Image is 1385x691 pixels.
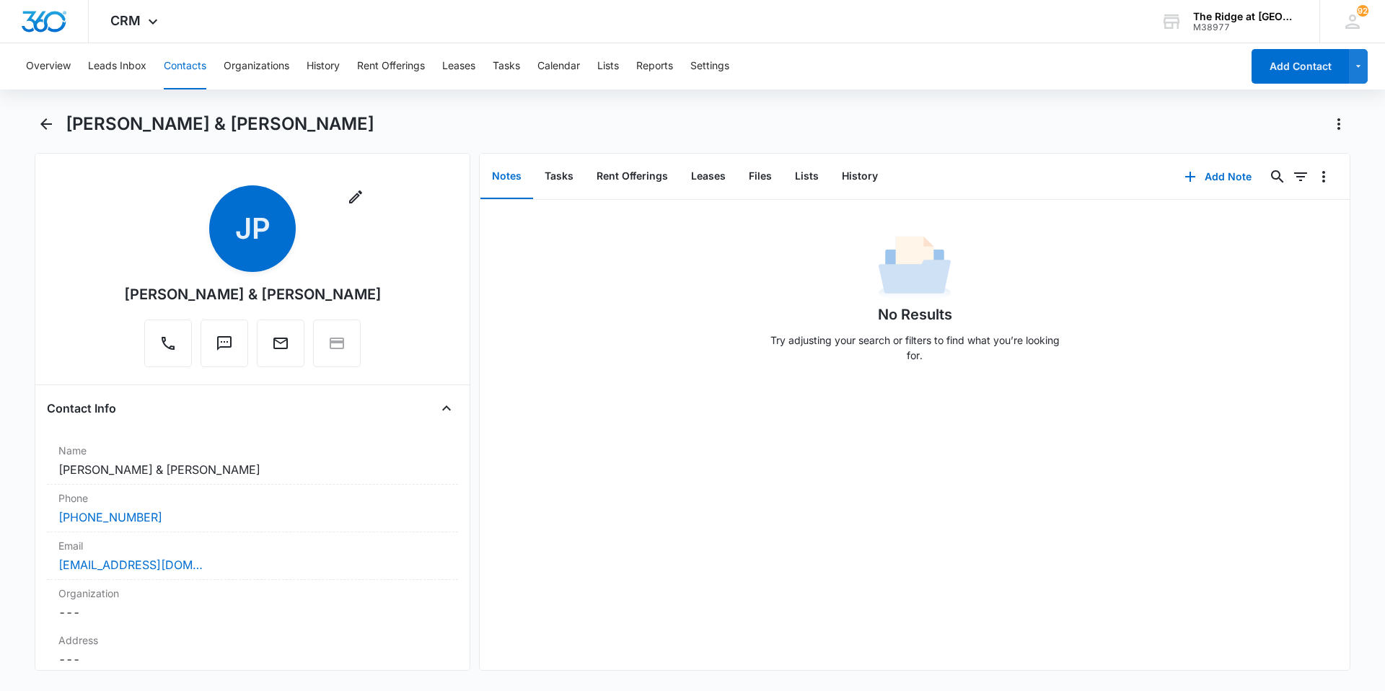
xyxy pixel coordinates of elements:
button: Leads Inbox [88,43,146,89]
button: Search... [1266,165,1289,188]
label: Name [58,443,447,458]
h1: No Results [878,304,952,325]
div: notifications count [1357,5,1368,17]
label: Phone [58,490,447,506]
div: Email[EMAIL_ADDRESS][DOMAIN_NAME] [47,532,458,580]
button: Overview [26,43,71,89]
button: Settings [690,43,729,89]
button: Files [737,154,783,199]
button: Leases [680,154,737,199]
button: Add Contact [1252,49,1349,84]
button: Lists [597,43,619,89]
h4: Contact Info [47,400,116,417]
button: Filters [1289,165,1312,188]
button: Lists [783,154,830,199]
div: [PERSON_NAME] & [PERSON_NAME] [124,283,382,305]
button: Text [201,320,248,367]
a: Email [257,342,304,354]
button: Rent Offerings [357,43,425,89]
span: JP [209,185,296,272]
div: Address--- [47,627,458,674]
button: History [830,154,889,199]
dd: --- [58,651,447,668]
button: Rent Offerings [585,154,680,199]
button: History [307,43,340,89]
div: Phone[PHONE_NUMBER] [47,485,458,532]
dd: --- [58,604,447,621]
button: Close [435,397,458,420]
label: Organization [58,586,447,601]
a: Call [144,342,192,354]
p: Try adjusting your search or filters to find what you’re looking for. [763,333,1066,363]
button: Overflow Menu [1312,165,1335,188]
a: Text [201,342,248,354]
label: Address [58,633,447,648]
button: Email [257,320,304,367]
button: Contacts [164,43,206,89]
button: Tasks [533,154,585,199]
div: Organization--- [47,580,458,627]
div: account name [1193,11,1298,22]
button: Leases [442,43,475,89]
span: CRM [110,13,141,28]
h1: [PERSON_NAME] & [PERSON_NAME] [66,113,374,135]
button: Actions [1327,113,1350,136]
span: 92 [1357,5,1368,17]
button: Back [35,113,57,136]
button: Calendar [537,43,580,89]
label: Email [58,538,447,553]
button: Tasks [493,43,520,89]
div: Name[PERSON_NAME] & [PERSON_NAME] [47,437,458,485]
dd: [PERSON_NAME] & [PERSON_NAME] [58,461,447,478]
button: Call [144,320,192,367]
div: account id [1193,22,1298,32]
a: [EMAIL_ADDRESS][DOMAIN_NAME] [58,556,203,573]
button: Organizations [224,43,289,89]
a: [PHONE_NUMBER] [58,509,162,526]
button: Add Note [1170,159,1266,194]
img: No Data [879,232,951,304]
button: Reports [636,43,673,89]
button: Notes [480,154,533,199]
